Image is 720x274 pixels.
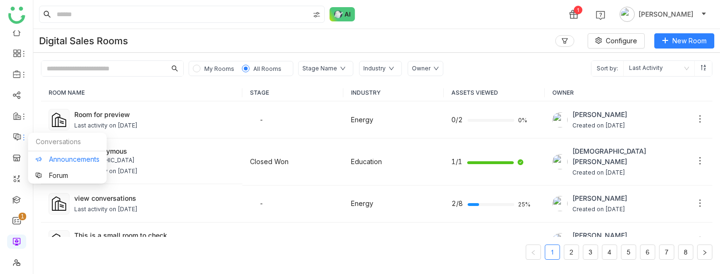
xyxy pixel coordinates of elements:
[572,168,691,177] span: Created on [DATE]
[253,65,281,72] span: All Rooms
[640,245,655,259] a: 6
[74,156,235,165] div: [GEOGRAPHIC_DATA]
[330,7,355,21] img: ask-buddy-normal.svg
[545,245,560,259] a: 1
[572,193,627,204] span: [PERSON_NAME]
[602,245,617,259] a: 4
[526,245,541,260] button: Previous Page
[588,33,645,49] button: Configure
[451,235,462,246] span: 0/1
[74,205,138,214] div: Last activity on [DATE]
[660,245,674,259] a: 7
[74,146,235,156] div: Test Anonymous
[518,202,530,207] span: 25%
[444,84,545,101] th: ASSETS VIEWED
[640,245,655,260] li: 6
[697,245,712,260] button: Next Page
[659,245,674,260] li: 7
[250,157,289,166] span: Closed Won
[351,199,373,207] span: Energy
[260,199,263,207] span: -
[552,154,568,169] img: 684a9b06de261c4b36a3cf65
[572,109,627,120] span: [PERSON_NAME]
[19,213,26,220] nz-badge-sup: 1
[343,84,444,101] th: INDUSTRY
[74,193,235,203] div: view conversations
[204,65,234,72] span: My Rooms
[572,205,627,214] span: Created on [DATE]
[672,36,707,46] span: New Room
[451,198,463,209] span: 2/8
[20,212,24,221] p: 1
[39,35,128,47] div: Digital Sales Rooms
[583,245,598,260] li: 3
[572,230,627,241] span: [PERSON_NAME]
[242,84,343,101] th: STAGE
[679,245,693,259] a: 8
[35,156,100,163] a: Announcements
[552,196,568,211] img: 684a9b22de261c4b36a3d00f
[74,109,235,119] div: Room for preview
[28,133,107,151] div: Conversations
[596,10,605,20] img: help.svg
[678,245,693,260] li: 8
[639,9,693,20] span: [PERSON_NAME]
[621,245,636,259] a: 5
[545,245,560,260] li: 1
[41,84,242,101] th: ROOM NAME
[313,11,320,19] img: search-type.svg
[621,245,636,260] li: 5
[302,64,337,73] div: Stage Name
[260,116,263,124] span: -
[518,117,530,123] span: 0%
[260,236,263,245] span: -
[572,146,691,167] span: [DEMOGRAPHIC_DATA][PERSON_NAME]
[572,121,627,130] span: Created on [DATE]
[591,61,623,76] span: Sort by:
[74,230,235,240] div: This is a small room to check
[654,33,714,49] button: New Room
[360,236,364,245] span: -
[351,157,382,166] span: Education
[363,64,386,73] div: Industry
[552,112,568,127] img: 684a9b22de261c4b36a3d00f
[606,36,637,46] span: Configure
[74,121,138,130] div: Last activity on [DATE]
[629,61,689,76] nz-select-item: Last Activity
[618,7,709,22] button: [PERSON_NAME]
[8,7,25,24] img: logo
[451,115,463,125] span: 0/2
[620,7,635,22] img: avatar
[351,116,373,124] span: Energy
[552,233,568,248] img: 684a9aedde261c4b36a3ced9
[564,245,579,260] li: 2
[545,84,713,101] th: OWNER
[451,157,462,167] span: 1/1
[35,172,100,179] a: Forum
[602,245,617,260] li: 4
[583,245,598,259] a: 3
[574,6,582,14] div: 1
[564,245,579,259] a: 2
[412,64,430,73] div: Owner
